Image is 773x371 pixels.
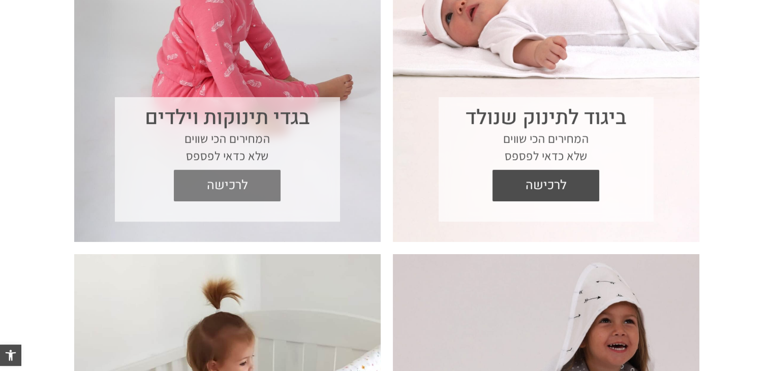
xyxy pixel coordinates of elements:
h3: בגדי תינוקות וילדים [135,106,320,130]
a: לרכישה [174,170,281,201]
h3: ביגוד לתינוק שנולד [459,106,633,130]
a: לרכישה [492,170,599,201]
p: המחירים הכי שווים שלא כדאי לפספס [459,130,633,164]
span: לרכישה [500,170,592,201]
span: לרכישה [181,170,273,201]
p: המחירים הכי שווים שלא כדאי לפספס [135,130,320,164]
